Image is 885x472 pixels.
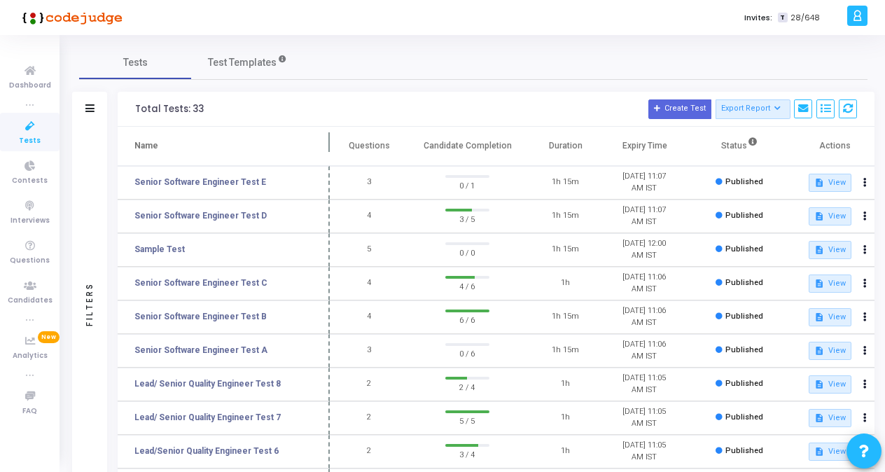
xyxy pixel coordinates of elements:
[605,166,684,200] td: [DATE] 11:07 AM IST
[526,368,605,401] td: 1h
[330,200,409,233] td: 4
[809,342,851,360] button: View
[330,166,409,200] td: 3
[330,127,409,166] th: Questions
[744,12,772,24] label: Invites:
[725,211,763,220] span: Published
[605,267,684,300] td: [DATE] 11:06 AM IST
[814,312,824,322] mat-icon: description
[814,346,824,356] mat-icon: description
[134,377,281,390] a: Lead/ Senior Quality Engineer Test 8
[809,241,851,259] button: View
[135,104,204,115] div: Total Tests: 33
[134,310,267,323] a: Senior Software Engineer Test B
[809,375,851,394] button: View
[790,12,820,24] span: 28/648
[330,435,409,468] td: 2
[725,446,763,455] span: Published
[330,334,409,368] td: 3
[134,209,267,222] a: Senior Software Engineer Test D
[445,279,490,293] span: 4 / 6
[445,211,490,225] span: 3 / 5
[716,99,790,119] button: Export Report
[330,401,409,435] td: 2
[725,412,763,422] span: Published
[123,55,148,70] span: Tests
[13,350,48,362] span: Analytics
[605,435,684,468] td: [DATE] 11:05 AM IST
[9,80,51,92] span: Dashboard
[445,380,490,394] span: 2 / 4
[118,127,330,166] th: Name
[605,334,684,368] td: [DATE] 11:06 AM IST
[725,278,763,287] span: Published
[445,178,490,192] span: 0 / 1
[814,211,824,221] mat-icon: description
[526,166,605,200] td: 1h 15m
[605,200,684,233] td: [DATE] 11:07 AM IST
[134,176,266,188] a: Senior Software Engineer Test E
[134,411,281,424] a: Lead/ Senior Quality Engineer Test 7
[648,99,711,119] button: Create Test
[11,215,50,227] span: Interviews
[526,127,605,166] th: Duration
[795,127,874,166] th: Actions
[809,275,851,293] button: View
[330,300,409,334] td: 4
[725,379,763,388] span: Published
[526,401,605,435] td: 1h
[605,300,684,334] td: [DATE] 11:06 AM IST
[445,312,490,326] span: 6 / 6
[445,346,490,360] span: 0 / 6
[605,368,684,401] td: [DATE] 11:05 AM IST
[19,135,41,147] span: Tests
[18,4,123,32] img: logo
[445,413,490,427] span: 5 / 5
[134,243,185,256] a: Sample Test
[809,174,851,192] button: View
[526,300,605,334] td: 1h 15m
[778,13,787,23] span: T
[814,447,824,457] mat-icon: description
[134,277,267,289] a: Senior Software Engineer Test C
[814,178,824,188] mat-icon: description
[8,295,53,307] span: Candidates
[809,443,851,461] button: View
[814,380,824,389] mat-icon: description
[814,279,824,289] mat-icon: description
[725,244,763,254] span: Published
[409,127,526,166] th: Candidate Completion
[526,435,605,468] td: 1h
[814,245,824,255] mat-icon: description
[330,368,409,401] td: 2
[526,200,605,233] td: 1h 15m
[685,127,795,166] th: Status
[208,55,277,70] span: Test Templates
[526,267,605,300] td: 1h
[605,401,684,435] td: [DATE] 11:05 AM IST
[606,127,685,166] th: Expiry Time
[725,345,763,354] span: Published
[134,344,267,356] a: Senior Software Engineer Test A
[83,227,96,381] div: Filters
[445,245,490,259] span: 0 / 0
[809,308,851,326] button: View
[330,233,409,267] td: 5
[814,413,824,423] mat-icon: description
[526,233,605,267] td: 1h 15m
[38,331,60,343] span: New
[22,405,37,417] span: FAQ
[526,334,605,368] td: 1h 15m
[134,445,279,457] a: Lead/Senior Quality Engineer Test 6
[725,177,763,186] span: Published
[809,409,851,427] button: View
[605,233,684,267] td: [DATE] 12:00 AM IST
[725,312,763,321] span: Published
[12,175,48,187] span: Contests
[809,207,851,225] button: View
[10,255,50,267] span: Questions
[330,267,409,300] td: 4
[445,447,490,461] span: 3 / 4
